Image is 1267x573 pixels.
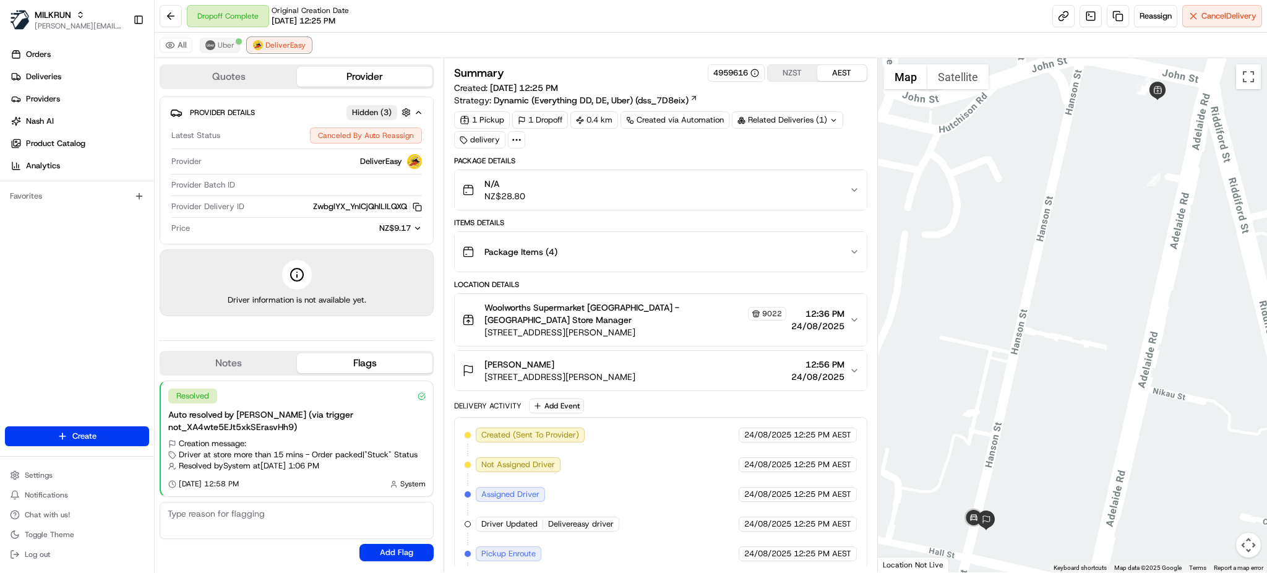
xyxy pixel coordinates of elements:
span: 12:25 PM AEST [794,489,851,500]
button: Show satellite imagery [927,64,989,89]
span: Orders [26,49,51,60]
span: Notifications [25,490,68,500]
button: Notifications [5,486,149,504]
span: Original Creation Date [272,6,349,15]
button: All [160,38,192,53]
button: Map camera controls [1236,533,1261,558]
span: Package Items ( 4 ) [484,246,557,258]
span: 12:25 PM AEST [794,429,851,441]
div: Favorites [5,186,149,206]
h3: Summary [454,67,504,79]
input: Clear [32,80,204,93]
div: 0.4 km [570,111,618,129]
span: 24/08/2025 [744,548,791,559]
a: Terms (opens in new tab) [1189,564,1206,571]
span: [PERSON_NAME] [484,358,554,371]
span: DeliverEasy [265,40,306,50]
span: Driver at store more than 15 mins - Order packed | "Stuck" Status [179,449,418,460]
span: 24/08/2025 [791,320,844,332]
span: Created (Sent To Provider) [481,429,579,441]
img: Nash [12,12,37,37]
span: 24/08/2025 [744,459,791,470]
img: 1736555255976-a54dd68f-1ca7-489b-9aae-adbdc363a1c4 [12,118,35,140]
span: Provider [171,156,202,167]
img: delivereasy_logo.png [407,154,422,169]
button: Create [5,426,149,446]
span: Driver information is not available yet. [228,295,366,306]
span: Map data ©2025 Google [1114,564,1182,571]
button: Log out [5,546,149,563]
span: Provider Details [190,108,255,118]
span: [STREET_ADDRESS][PERSON_NAME] [484,326,786,338]
button: Provider [297,67,433,87]
span: Toggle Theme [25,530,74,540]
span: Assigned Driver [481,489,539,500]
span: 24/08/2025 [744,519,791,530]
div: 1 Pickup [454,111,510,129]
div: 8 [1136,76,1150,90]
span: Chat with us! [25,510,70,520]
span: [DATE] 12:25 PM [490,82,558,93]
button: Woolworths Supermarket [GEOGRAPHIC_DATA] - [GEOGRAPHIC_DATA] Store Manager9022[STREET_ADDRESS][PE... [455,294,866,346]
span: Product Catalog [26,138,85,149]
span: Pickup Enroute [481,548,536,559]
button: [PERSON_NAME][EMAIL_ADDRESS][DOMAIN_NAME] [35,21,123,31]
div: Location Not Live [878,557,949,572]
button: 4959616 [713,67,759,79]
img: delivereasy_logo.png [253,40,263,50]
span: Hidden ( 3 ) [352,107,392,118]
button: DeliverEasy [247,38,311,53]
button: Reassign [1134,5,1177,27]
img: Google [881,556,922,572]
button: MILKRUNMILKRUN[PERSON_NAME][EMAIL_ADDRESS][DOMAIN_NAME] [5,5,128,35]
button: Chat with us! [5,506,149,523]
img: MILKRUN [10,10,30,30]
button: MILKRUN [35,9,71,21]
span: NZ$28.80 [484,190,525,202]
a: Analytics [5,156,154,176]
span: [STREET_ADDRESS][PERSON_NAME] [484,371,635,383]
button: [PERSON_NAME][STREET_ADDRESS][PERSON_NAME]12:56 PM24/08/2025 [455,351,866,390]
span: Log out [25,549,50,559]
a: Orders [5,45,154,64]
span: [DATE] 12:58 PM [179,479,239,489]
div: 10 [1138,80,1151,94]
div: Location Details [454,280,867,290]
span: Knowledge Base [25,179,95,192]
img: uber-new-logo.jpeg [205,40,215,50]
span: Nash AI [26,116,54,127]
div: 9 [1136,80,1150,94]
div: 7 [1147,173,1161,186]
div: Package Details [454,156,867,166]
a: Open this area in Google Maps (opens a new window) [881,556,922,572]
a: Report a map error [1214,564,1263,571]
span: Not Assigned Driver [481,459,555,470]
span: Cancel Delivery [1201,11,1256,22]
a: Nash AI [5,111,154,131]
button: Add Flag [359,544,434,561]
span: Created: [454,82,558,94]
div: 1 Dropoff [512,111,568,129]
div: 💻 [105,181,114,191]
span: 12:25 PM AEST [794,459,851,470]
span: 12:25 PM AEST [794,548,851,559]
div: Auto resolved by [PERSON_NAME] (via trigger not_XA4wte5EJt5xkSErasvHh9) [168,408,426,433]
span: 24/08/2025 [744,489,791,500]
button: Flags [297,353,433,373]
a: Created via Automation [621,111,729,129]
span: Latest Status [171,130,220,141]
button: Hidden (3) [346,105,414,120]
span: at [DATE] 1:06 PM [253,460,319,472]
button: Keyboard shortcuts [1054,564,1107,572]
span: System [400,479,426,489]
span: API Documentation [117,179,199,192]
span: 12:36 PM [791,308,844,320]
div: Delivery Activity [454,401,522,411]
button: AEST [817,65,867,81]
span: Create [72,431,97,442]
span: 24/08/2025 [744,429,791,441]
a: Providers [5,89,154,109]
a: 📗Knowledge Base [7,174,100,197]
a: Dynamic (Everything DD, DE, Uber) (dss_7D8eix) [494,94,698,106]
